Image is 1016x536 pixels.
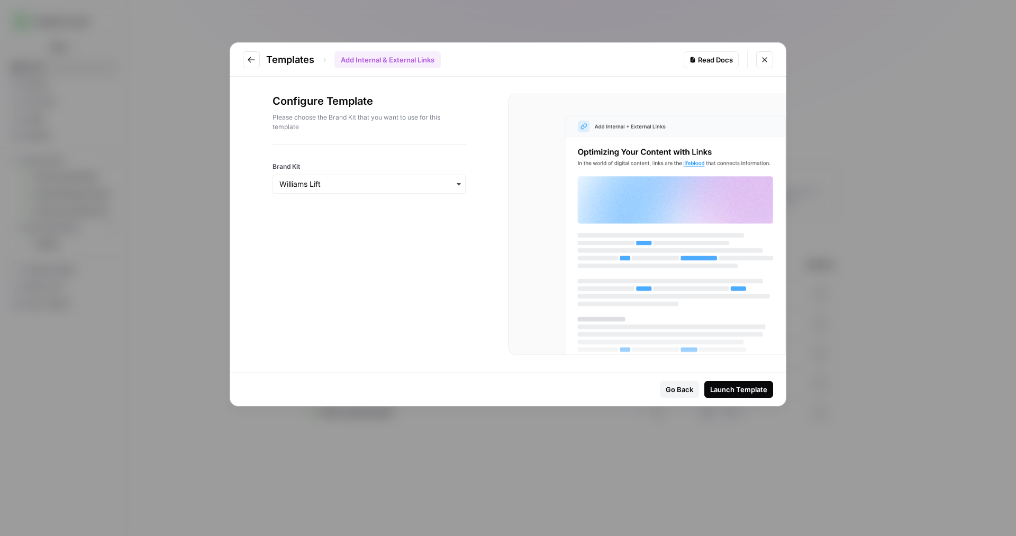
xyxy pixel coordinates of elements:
[756,51,773,68] button: Close modal
[666,384,693,395] div: Go Back
[273,162,466,171] label: Brand Kit
[279,179,459,189] input: Williams Lift
[684,51,739,68] a: Read Docs
[690,54,733,65] div: Read Docs
[334,51,441,68] div: Add Internal & External Links
[710,384,767,395] div: Launch Template
[243,51,260,68] button: Go to previous step
[273,94,466,144] div: Configure Template
[273,113,466,132] p: Please choose the Brand Kit that you want to use for this template
[660,381,699,398] button: Go Back
[704,381,773,398] button: Launch Template
[266,51,441,68] div: Templates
